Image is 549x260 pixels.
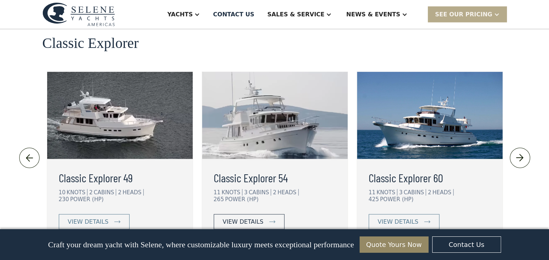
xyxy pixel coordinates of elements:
[48,240,354,249] p: Craft your dream yacht with Selene, where customizable luxury meets exceptional performance
[202,72,348,159] img: long range motor yachts
[369,214,439,229] a: view details
[278,189,299,196] div: HEADS
[273,189,276,196] div: 2
[514,152,526,164] img: icon
[378,218,418,226] div: view details
[68,218,108,226] div: view details
[70,196,103,203] div: POWER (HP)
[369,196,379,203] div: 425
[225,196,258,203] div: POWER (HP)
[59,214,130,229] a: view details
[42,3,115,26] img: logo
[244,189,248,196] div: 3
[380,196,413,203] div: POWER (HP)
[214,196,224,203] div: 265
[269,220,275,223] img: icon
[377,189,397,196] div: KNOTS
[23,152,35,164] img: icon
[432,236,501,253] a: Contact Us
[42,35,139,51] h2: Classic Explorer
[433,189,454,196] div: HEADS
[214,189,221,196] div: 11
[167,10,193,19] div: Yachts
[213,10,254,19] div: Contact US
[118,189,122,196] div: 2
[435,10,492,19] div: SEE Our Pricing
[357,72,503,159] img: long range motor yachts
[123,189,144,196] div: HEADS
[94,189,116,196] div: CABINS
[222,189,242,196] div: KNOTS
[223,218,263,226] div: view details
[360,236,429,253] a: Quote Yours Now
[214,214,284,229] a: view details
[67,189,87,196] div: KNOTS
[59,169,181,186] a: Classic Explorer 49
[369,189,376,196] div: 11
[428,7,507,22] div: SEE Our Pricing
[114,220,120,223] img: icon
[369,169,491,186] a: Classic Explorer 60
[424,220,430,223] img: icon
[59,196,69,203] div: 230
[47,72,193,159] img: long range motor yachts
[346,10,400,19] div: News & EVENTS
[428,189,431,196] div: 2
[59,189,66,196] div: 10
[89,189,93,196] div: 2
[214,169,336,186] a: Classic Explorer 54
[403,189,426,196] div: CABINS
[249,189,271,196] div: CABINS
[267,10,324,19] div: Sales & Service
[399,189,403,196] div: 3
